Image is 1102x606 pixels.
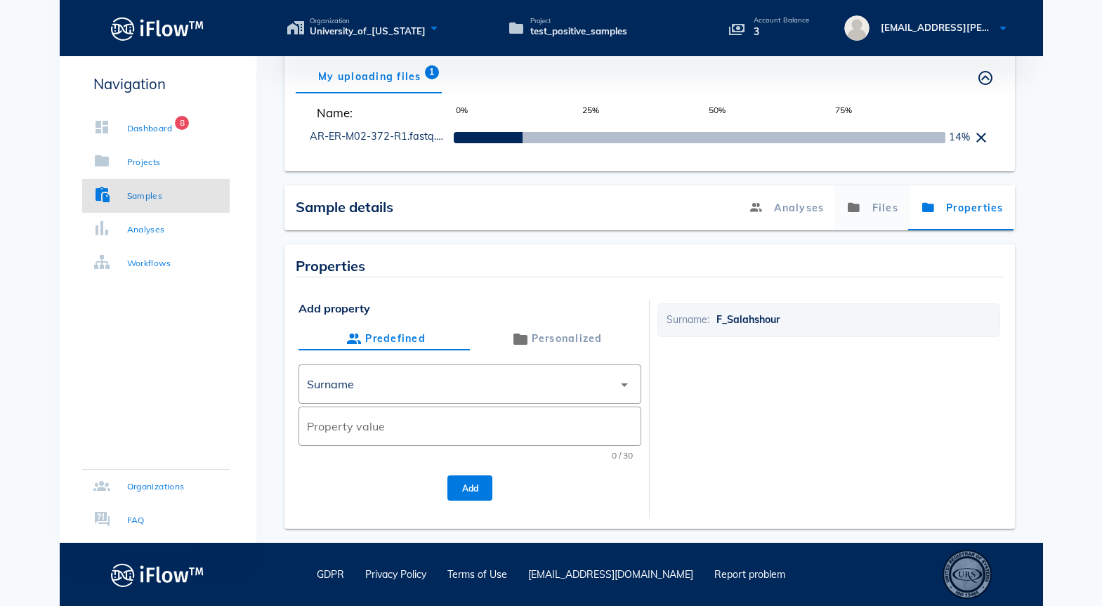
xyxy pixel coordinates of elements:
span: Project [530,18,627,25]
a: [EMAIL_ADDRESS][DOMAIN_NAME] [528,568,693,581]
a: Logo [60,13,256,44]
div: Workflows [127,256,171,270]
span: 0% [456,104,582,121]
div: Surname [307,378,354,390]
p: Navigation [82,73,230,95]
div: My uploading files [296,60,444,93]
a: Terms of Use [447,568,507,581]
div: 0 / 30 [612,452,633,461]
a: Properties [910,185,1015,230]
div: Properties [296,256,1004,277]
div: Organizations [127,480,185,494]
a: GDPR [317,568,344,581]
div: ISO 13485 – Quality Management System [943,550,992,599]
a: AR-ER-M02-372-R1.fastq.gz [310,130,447,143]
span: Badge [424,65,438,79]
span: Add [459,483,481,494]
span: Surname: [667,313,709,326]
span: test_positive_samples [530,25,627,39]
div: Personalized [509,328,602,350]
button: Add [447,475,492,501]
span: 50% [709,104,835,121]
img: avatar.16069ca8.svg [844,15,870,41]
span: Sample details [296,198,393,216]
a: Analyses [737,185,835,230]
span: Name: [310,104,446,121]
span: Organization [310,18,426,25]
div: Analyses [127,223,165,237]
span: 14% [949,130,970,145]
p: Account Balance [754,17,810,24]
span: University_of_[US_STATE] [310,25,426,39]
div: Surname [299,364,641,404]
span: 75% [835,104,962,121]
a: Privacy Policy [365,568,426,581]
div: Samples [127,189,163,203]
a: Files [835,185,910,230]
div: Dashboard [127,121,173,136]
p: 3 [754,24,810,39]
a: Report problem [714,568,785,581]
span: Add property [299,300,641,317]
div: Predefined [343,328,426,350]
img: logo [111,559,204,591]
span: F_Salahshour [716,313,780,326]
i: arrow_drop_down [616,376,633,393]
div: Projects [127,155,161,169]
span: Badge [175,116,189,130]
div: FAQ [127,513,145,527]
span: 25% [582,104,709,121]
